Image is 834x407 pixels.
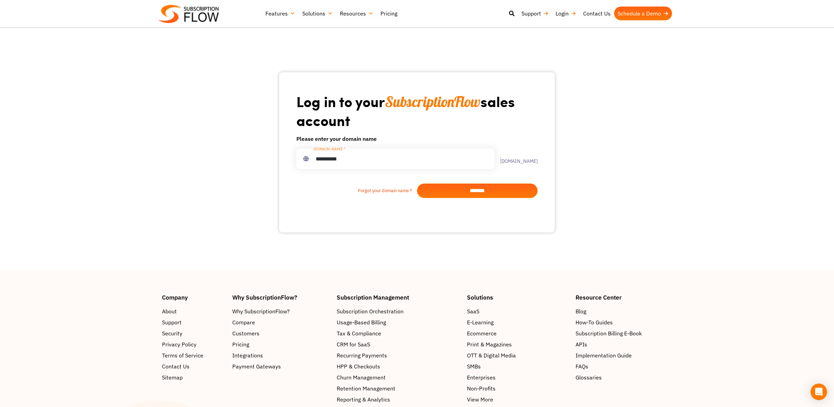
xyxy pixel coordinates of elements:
[336,7,377,20] a: Resources
[232,318,255,326] span: Compare
[162,351,203,359] span: Terms of Service
[576,294,672,300] h4: Resource Center
[337,351,387,359] span: Recurring Payments
[467,307,569,315] a: SaaS
[296,92,538,129] h1: Log in to your sales account
[232,294,330,300] h4: Why SubscriptionFlow?
[162,362,190,371] span: Contact Us
[162,307,225,315] a: About
[467,294,569,300] h4: Solutions
[576,351,672,359] a: Implementation Guide
[232,362,281,371] span: Payment Gateways
[299,7,336,20] a: Solutions
[337,307,404,315] span: Subscription Orchestration
[518,7,552,20] a: Support
[162,340,225,348] a: Privacy Policy
[576,329,672,337] a: Subscription Billing E-Book
[232,307,330,315] a: Why SubscriptionFlow?
[337,373,386,382] span: Churn Management
[467,395,493,404] span: View More
[296,187,417,194] a: Forgot your domain name ?
[467,362,481,371] span: SMBs
[232,362,330,371] a: Payment Gateways
[337,329,381,337] span: Tax & Compliance
[337,351,460,359] a: Recurring Payments
[467,329,569,337] a: Ecommerce
[232,307,290,315] span: Why SubscriptionFlow?
[467,384,569,393] a: Non-Profits
[580,7,614,20] a: Contact Us
[467,307,479,315] span: SaaS
[337,362,380,371] span: HPP & Checkouts
[162,351,225,359] a: Terms of Service
[162,373,183,382] span: Sitemap
[467,340,512,348] span: Print & Magazines
[576,307,586,315] span: Blog
[162,329,182,337] span: Security
[337,329,460,337] a: Tax & Compliance
[467,340,569,348] a: Print & Magazines
[467,373,569,382] a: Enterprises
[337,318,386,326] span: Usage-Based Billing
[467,384,496,393] span: Non-Profits
[576,373,602,382] span: Glossaries
[467,362,569,371] a: SMBs
[576,373,672,382] a: Glossaries
[162,373,225,382] a: Sitemap
[232,329,330,337] a: Customers
[162,362,225,371] a: Contact Us
[162,340,196,348] span: Privacy Policy
[337,294,460,300] h4: Subscription Management
[467,318,494,326] span: E-Learning
[262,7,299,20] a: Features
[467,395,569,404] a: View More
[162,329,225,337] a: Security
[576,318,672,326] a: How-To Guides
[337,318,460,326] a: Usage-Based Billing
[337,373,460,382] a: Churn Management
[467,329,497,337] span: Ecommerce
[576,362,672,371] a: FAQs
[232,340,330,348] a: Pricing
[337,340,370,348] span: CRM for SaaS
[576,329,642,337] span: Subscription Billing E-Book
[467,318,569,326] a: E-Learning
[232,340,249,348] span: Pricing
[337,340,460,348] a: CRM for SaaS
[811,384,827,400] div: Open Intercom Messenger
[337,395,390,404] span: Reporting & Analytics
[576,362,588,371] span: FAQs
[337,362,460,371] a: HPP & Checkouts
[385,93,480,111] span: SubscriptionFlow
[337,384,460,393] a: Retention Management
[576,340,672,348] a: APIs
[162,318,225,326] a: Support
[337,307,460,315] a: Subscription Orchestration
[614,7,672,20] a: Schedule a Demo
[495,154,538,164] label: .[DOMAIN_NAME]
[576,351,632,359] span: Implementation Guide
[162,318,182,326] span: Support
[162,294,225,300] h4: Company
[162,307,177,315] span: About
[552,7,580,20] a: Login
[159,5,219,23] img: Subscriptionflow
[467,351,569,359] a: OTT & Digital Media
[232,351,263,359] span: Integrations
[576,318,613,326] span: How-To Guides
[467,351,516,359] span: OTT & Digital Media
[576,340,587,348] span: APIs
[232,351,330,359] a: Integrations
[232,318,330,326] a: Compare
[467,373,496,382] span: Enterprises
[296,135,538,143] h6: Please enter your domain name
[576,307,672,315] a: Blog
[377,7,401,20] a: Pricing
[232,329,260,337] span: Customers
[337,395,460,404] a: Reporting & Analytics
[337,384,395,393] span: Retention Management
